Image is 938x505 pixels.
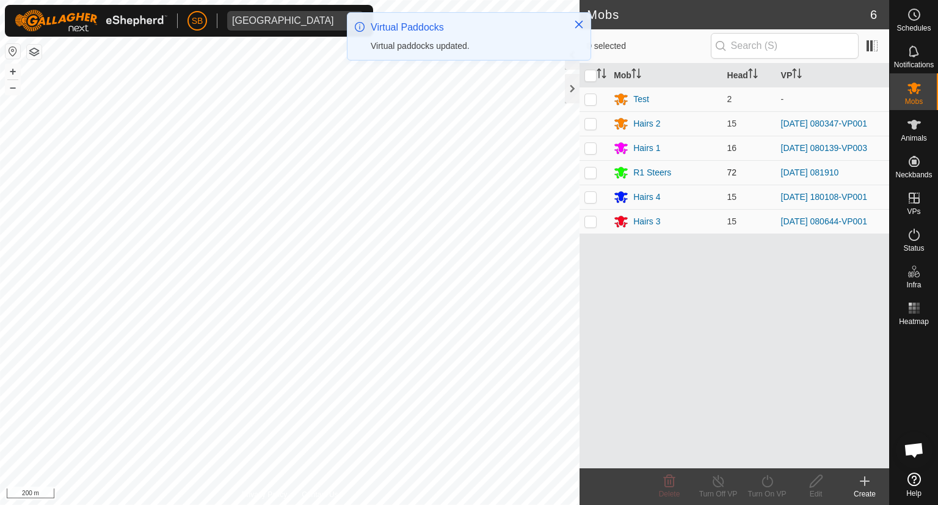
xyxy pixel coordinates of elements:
[727,168,737,177] span: 72
[727,119,737,128] span: 15
[781,216,867,226] a: [DATE] 080644-VP001
[748,70,758,80] p-sorticon: Activate to sort
[339,11,363,31] div: dropdown trigger
[890,468,938,502] a: Help
[781,143,867,153] a: [DATE] 080139-VP003
[587,7,870,22] h2: Mobs
[776,87,889,111] td: -
[905,98,923,105] span: Mobs
[903,245,924,252] span: Status
[570,16,587,33] button: Close
[895,171,932,179] span: Neckbands
[659,490,680,498] span: Delete
[899,318,929,325] span: Heatmap
[776,64,889,87] th: VP
[192,15,203,28] span: SB
[631,70,641,80] p-sorticon: Activate to sort
[907,208,920,215] span: VPs
[227,11,339,31] span: Tangihanga station
[894,61,934,68] span: Notifications
[727,192,737,202] span: 15
[633,215,660,228] div: Hairs 3
[633,166,671,179] div: R1 Steers
[371,20,561,35] div: Virtual Paddocks
[711,33,859,59] input: Search (S)
[242,489,288,500] a: Privacy Policy
[727,143,737,153] span: 16
[371,40,561,53] div: Virtual paddocks updated.
[5,44,20,59] button: Reset Map
[906,490,922,497] span: Help
[781,192,867,202] a: [DATE] 180108-VP001
[302,489,338,500] a: Contact Us
[27,45,42,59] button: Map Layers
[792,70,802,80] p-sorticon: Activate to sort
[633,191,660,204] div: Hairs 4
[15,10,167,32] img: Gallagher Logo
[633,93,649,106] div: Test
[633,117,660,130] div: Hairs 2
[5,80,20,95] button: –
[781,119,867,128] a: [DATE] 080347-VP001
[5,64,20,79] button: +
[896,432,933,468] div: Open chat
[633,142,660,155] div: Hairs 1
[896,24,931,32] span: Schedules
[901,135,927,142] span: Animals
[791,488,840,499] div: Edit
[232,16,334,26] div: [GEOGRAPHIC_DATA]
[727,216,737,226] span: 15
[906,281,921,289] span: Infra
[840,488,889,499] div: Create
[587,40,710,53] span: 0 selected
[727,94,732,104] span: 2
[694,488,743,499] div: Turn Off VP
[722,64,776,87] th: Head
[781,168,839,177] a: [DATE] 081910
[609,64,722,87] th: Mob
[870,6,877,24] span: 6
[743,488,791,499] div: Turn On VP
[597,70,606,80] p-sorticon: Activate to sort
